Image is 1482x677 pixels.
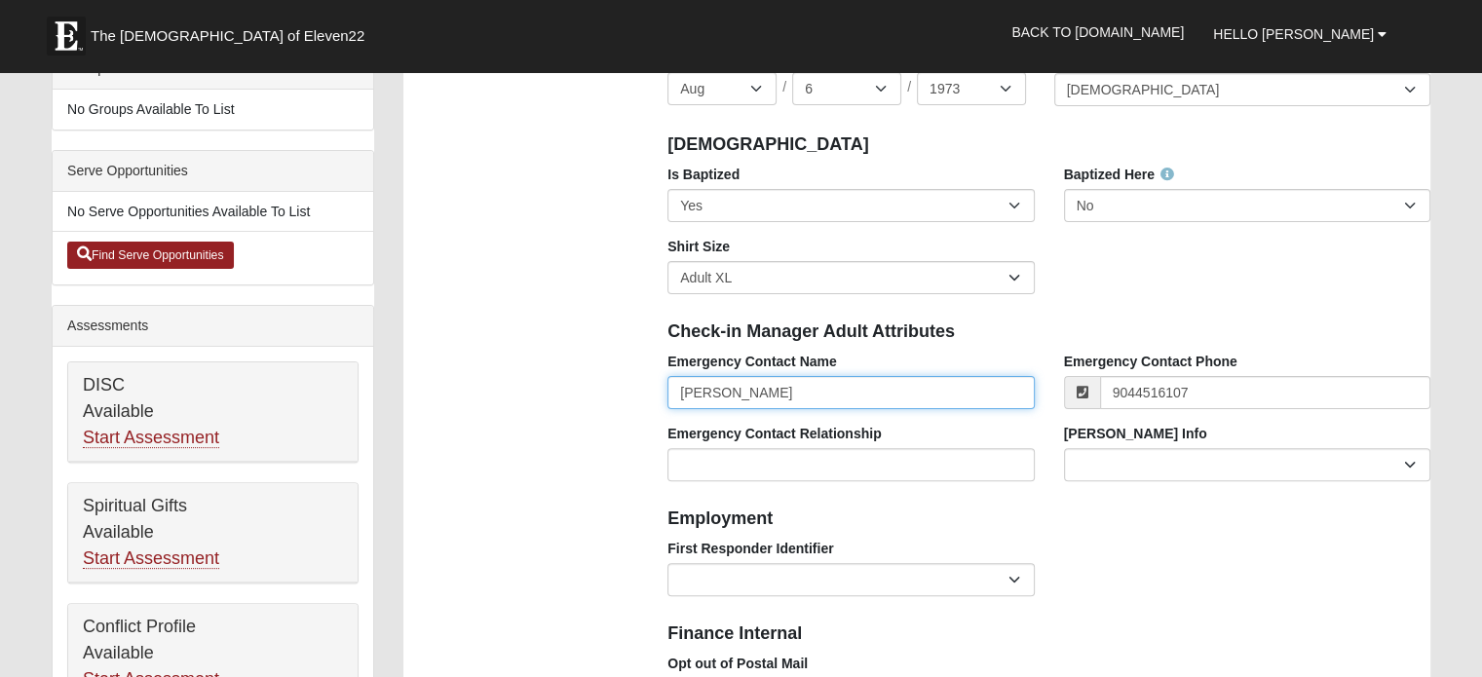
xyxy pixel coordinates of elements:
[37,7,427,56] a: The [DEMOGRAPHIC_DATA] of Eleven22
[68,483,358,583] div: Spiritual Gifts Available
[1064,424,1207,443] label: [PERSON_NAME] Info
[1213,26,1374,42] span: Hello [PERSON_NAME]
[67,242,234,269] a: Find Serve Opportunities
[997,8,1198,56] a: Back to [DOMAIN_NAME]
[1198,10,1401,58] a: Hello [PERSON_NAME]
[47,17,86,56] img: Eleven22 logo
[83,548,219,569] a: Start Assessment
[53,90,373,130] li: No Groups Available To List
[1064,165,1174,184] label: Baptized Here
[83,428,219,448] a: Start Assessment
[53,192,373,232] li: No Serve Opportunities Available To List
[667,539,833,558] label: First Responder Identifier
[782,77,786,98] span: /
[667,321,1430,343] h4: Check-in Manager Adult Attributes
[667,165,740,184] label: Is Baptized
[667,237,730,256] label: Shirt Size
[667,352,837,371] label: Emergency Contact Name
[53,306,373,347] div: Assessments
[68,362,358,462] div: DISC Available
[667,134,1430,156] h4: [DEMOGRAPHIC_DATA]
[667,654,808,673] label: Opt out of Postal Mail
[91,26,364,46] span: The [DEMOGRAPHIC_DATA] of Eleven22
[907,77,911,98] span: /
[53,151,373,192] div: Serve Opportunities
[667,508,1430,530] h4: Employment
[1064,352,1237,371] label: Emergency Contact Phone
[667,623,1430,645] h4: Finance Internal
[667,424,881,443] label: Emergency Contact Relationship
